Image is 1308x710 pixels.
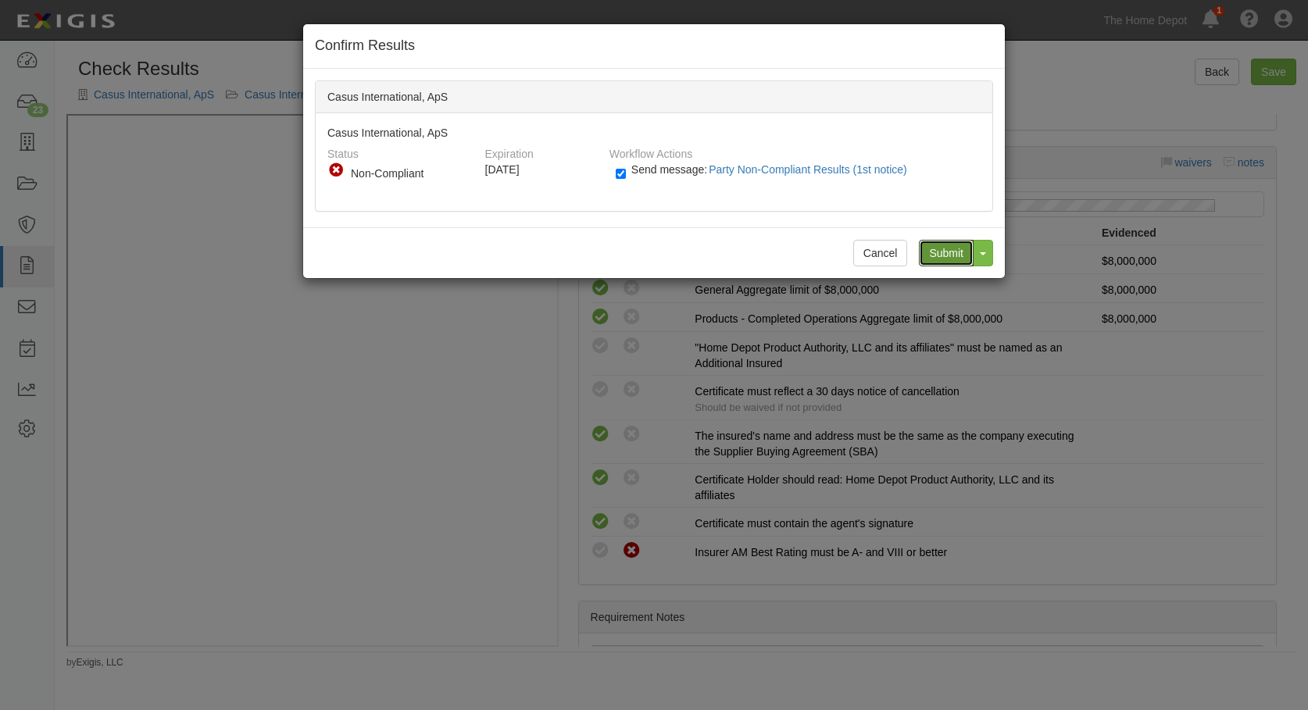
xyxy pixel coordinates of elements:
h4: Confirm Results [315,36,993,56]
span: Party Non-Compliant Results (1st notice) [709,163,907,176]
input: Send message:Party Non-Compliant Results (1st notice) [616,165,626,183]
div: Casus International, ApS [316,81,992,113]
label: Expiration [485,141,534,162]
div: Non-Compliant [351,166,468,181]
label: Workflow Actions [609,141,692,162]
input: Submit [919,240,974,266]
button: Send message: [707,159,913,180]
i: Non-Compliant [327,162,345,179]
span: Send message: [631,163,913,176]
label: Status [327,141,359,162]
button: Cancel [853,240,908,266]
div: Casus International, ApS [316,113,992,211]
div: [DATE] [485,162,598,177]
